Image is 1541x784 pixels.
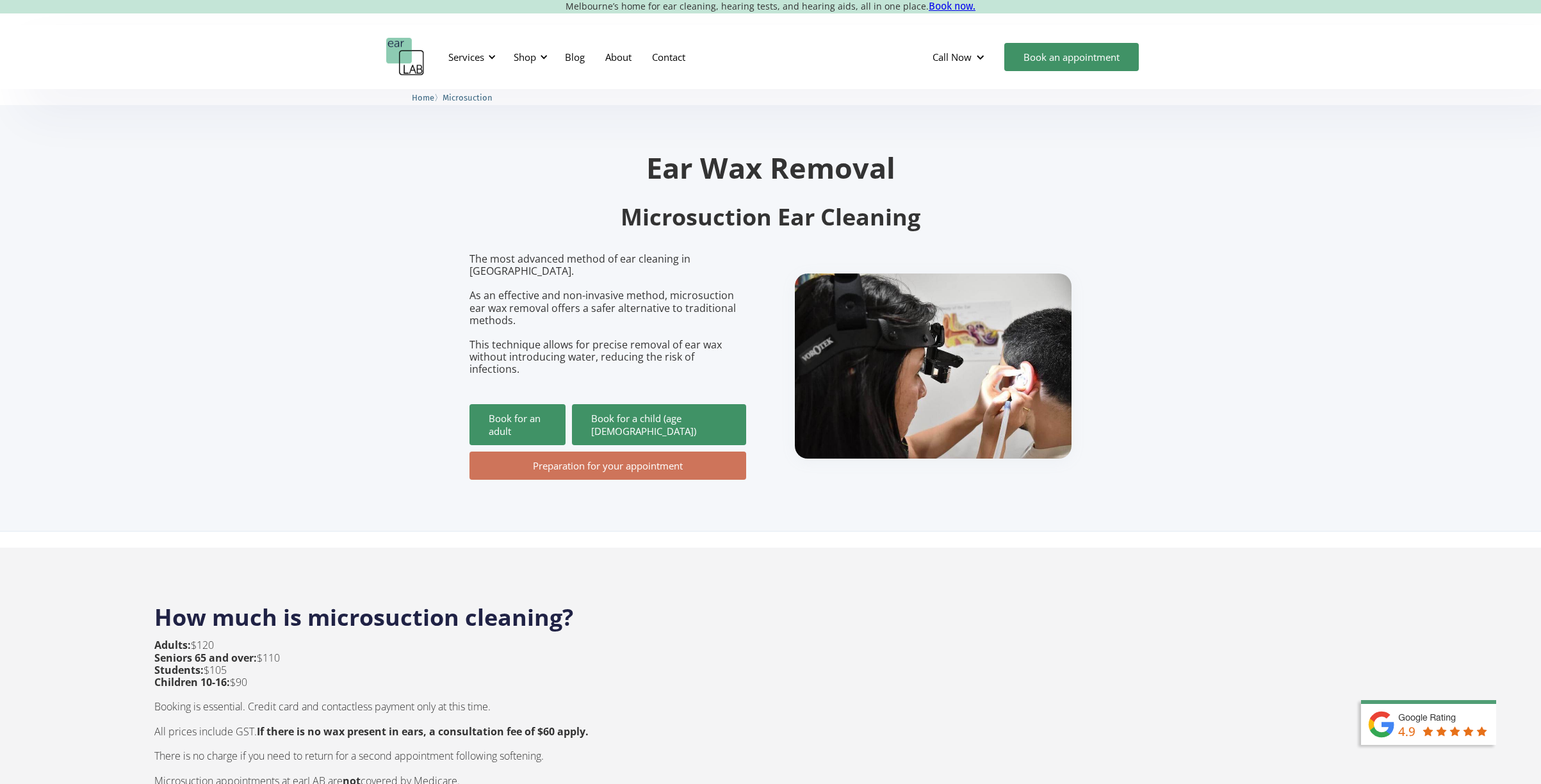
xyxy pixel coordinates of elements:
h2: How much is microsuction cleaning? [154,589,1387,633]
strong: Children 10-16: [154,675,230,689]
a: Book for a child (age [DEMOGRAPHIC_DATA]) [572,404,746,445]
strong: If there is no wax present in ears, a consultation fee of $60 apply. [257,724,589,739]
h1: Ear Wax Removal [469,153,1072,182]
h2: Microsuction Ear Cleaning [469,202,1072,233]
span: Home [412,93,434,102]
div: Call Now [933,51,972,63]
div: Services [441,38,500,76]
strong: Adults: [154,638,191,652]
li: 〉 [412,91,443,104]
a: About [595,38,642,76]
span: Microsuction [443,93,493,102]
a: Microsuction [443,91,493,103]
div: Shop [506,38,551,76]
a: Preparation for your appointment [469,452,746,480]
div: Shop [514,51,536,63]
a: Home [412,91,434,103]
p: The most advanced method of ear cleaning in [GEOGRAPHIC_DATA]. As an effective and non-invasive m... [469,253,746,376]
a: Book an appointment [1004,43,1139,71]
strong: Students: [154,663,204,677]
img: boy getting ear checked. [795,274,1072,459]
a: Blog [555,38,595,76]
a: Contact [642,38,696,76]
div: Services [448,51,484,63]
div: Call Now [922,38,998,76]
a: home [386,38,425,76]
a: Book for an adult [469,404,566,445]
strong: Seniors 65 and over: [154,651,257,665]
